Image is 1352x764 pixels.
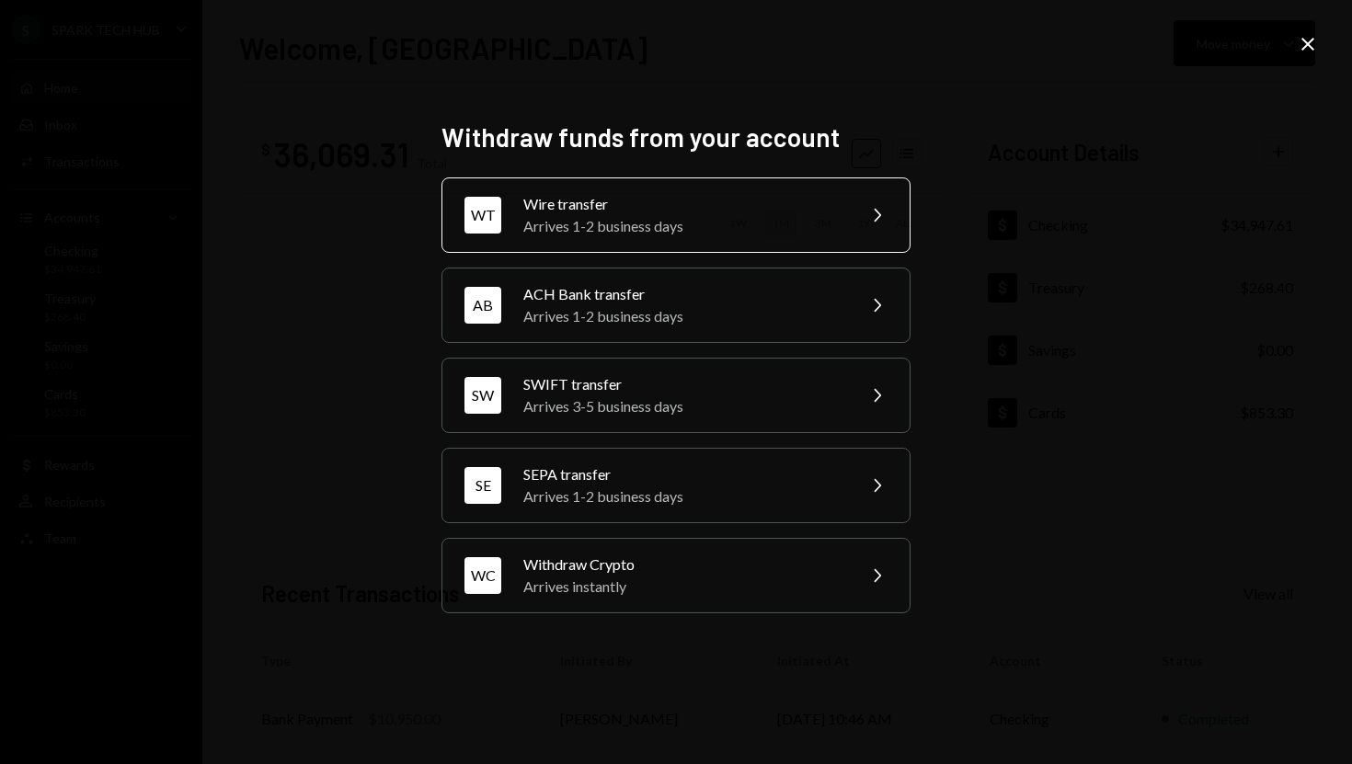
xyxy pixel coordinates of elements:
[441,268,911,343] button: ABACH Bank transferArrives 1-2 business days
[464,557,501,594] div: WC
[523,373,843,395] div: SWIFT transfer
[523,215,843,237] div: Arrives 1-2 business days
[523,463,843,485] div: SEPA transfer
[523,576,843,598] div: Arrives instantly
[441,120,911,155] h2: Withdraw funds from your account
[523,283,843,305] div: ACH Bank transfer
[441,448,911,523] button: SESEPA transferArrives 1-2 business days
[441,358,911,433] button: SWSWIFT transferArrives 3-5 business days
[464,377,501,414] div: SW
[464,287,501,324] div: AB
[523,395,843,417] div: Arrives 3-5 business days
[464,467,501,504] div: SE
[464,197,501,234] div: WT
[523,553,843,576] div: Withdraw Crypto
[441,177,911,253] button: WTWire transferArrives 1-2 business days
[523,305,843,327] div: Arrives 1-2 business days
[523,193,843,215] div: Wire transfer
[441,538,911,613] button: WCWithdraw CryptoArrives instantly
[523,485,843,507] div: Arrives 1-2 business days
